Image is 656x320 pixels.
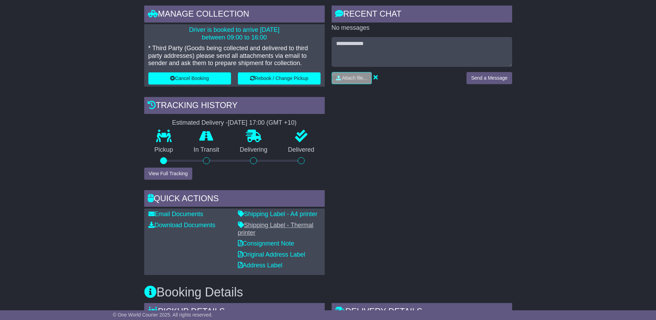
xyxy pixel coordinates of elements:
[144,285,512,299] h3: Booking Details
[230,146,278,154] p: Delivering
[238,211,317,217] a: Shipping Label - A4 printer
[238,240,294,247] a: Consignment Note
[144,119,325,127] div: Estimated Delivery -
[183,146,230,154] p: In Transit
[332,24,512,32] p: No messages
[148,45,321,67] p: * Third Party (Goods being collected and delivered to third party addresses) please send all atta...
[144,190,325,209] div: Quick Actions
[144,97,325,116] div: Tracking history
[148,72,231,85] button: Cancel Booking
[148,26,321,41] p: Driver is booked to arrive [DATE] between 09:00 to 16:00
[148,222,215,229] a: Download Documents
[466,72,512,84] button: Send a Message
[332,6,512,24] div: RECENT CHAT
[238,262,283,269] a: Address Label
[238,251,305,258] a: Original Address Label
[144,146,184,154] p: Pickup
[144,168,192,180] button: View Full Tracking
[238,72,321,85] button: Rebook / Change Pickup
[113,312,213,318] span: © One World Courier 2025. All rights reserved.
[278,146,325,154] p: Delivered
[148,211,203,217] a: Email Documents
[238,222,314,236] a: Shipping Label - Thermal printer
[228,119,297,127] div: [DATE] 17:00 (GMT +10)
[144,6,325,24] div: Manage collection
